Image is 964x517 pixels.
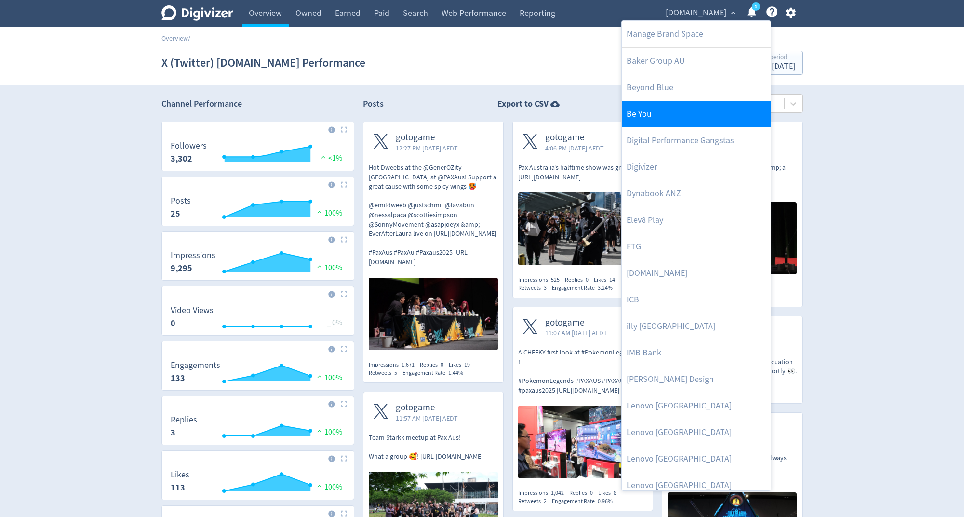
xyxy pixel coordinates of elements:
a: FTG [622,233,771,260]
a: ICB [622,286,771,313]
a: Beyond Blue [622,74,771,101]
a: Lenovo [GEOGRAPHIC_DATA] [622,393,771,419]
a: Baker Group AU [622,48,771,74]
a: Lenovo [GEOGRAPHIC_DATA] [622,419,771,446]
a: Elev8 Play [622,207,771,233]
a: [DOMAIN_NAME] [622,260,771,286]
a: Lenovo [GEOGRAPHIC_DATA] [622,472,771,499]
a: Lenovo [GEOGRAPHIC_DATA] [622,446,771,472]
a: illy [GEOGRAPHIC_DATA] [622,313,771,340]
a: Manage Brand Space [622,21,771,47]
a: Digital Performance Gangstas [622,127,771,154]
a: Dynabook ANZ [622,180,771,207]
a: Be You [622,101,771,127]
a: IMB Bank [622,340,771,366]
a: Digivizer [622,154,771,180]
a: [PERSON_NAME] Design [622,366,771,393]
